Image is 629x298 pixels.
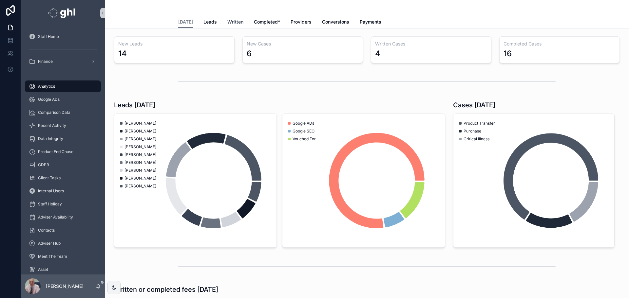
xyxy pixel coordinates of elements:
[464,121,495,126] span: Product Transfer
[291,19,312,25] span: Providers
[124,160,156,165] span: [PERSON_NAME]
[464,129,481,134] span: Purchase
[38,123,66,128] span: Recent Activity
[457,118,610,243] div: chart
[38,254,67,259] span: Meet The Team
[38,149,73,154] span: Product End Chase
[25,120,101,131] a: Recent Activity
[453,100,495,110] h1: Cases [DATE]
[38,97,60,102] span: Google ADs
[203,19,217,25] span: Leads
[504,41,616,47] h3: Completed Cases
[254,19,280,25] span: Completed*
[247,48,252,59] div: 6
[118,118,273,243] div: chart
[38,202,62,207] span: Staff Holiday
[293,121,314,126] span: Google ADs
[124,168,156,173] span: [PERSON_NAME]
[46,283,84,289] p: [PERSON_NAME]
[124,121,156,126] span: [PERSON_NAME]
[375,41,487,47] h3: Written Cases
[25,198,101,210] a: Staff Holiday
[38,162,49,167] span: GDPR
[25,94,101,105] a: Google ADs
[48,8,77,18] img: App logo
[25,80,101,92] a: Analytics
[464,136,489,142] span: Critical Illness
[118,48,127,59] div: 14
[124,184,156,189] span: [PERSON_NAME]
[25,56,101,67] a: Finance
[25,185,101,197] a: Internal Users
[38,215,73,220] span: Adviser Availability
[124,152,156,157] span: [PERSON_NAME]
[322,19,349,25] span: Conversions
[286,118,441,243] div: chart
[25,224,101,236] a: Contacts
[38,267,48,272] span: Asset
[25,211,101,223] a: Adviser Availability
[124,136,156,142] span: [PERSON_NAME]
[25,31,101,43] a: Staff Home
[203,16,217,29] a: Leads
[25,159,101,171] a: GDPR
[25,107,101,118] a: Comparison Data
[227,16,243,29] a: Written
[38,175,61,181] span: Client Tasks
[38,188,64,194] span: Internal Users
[118,41,230,47] h3: New Leads
[375,48,380,59] div: 4
[114,285,218,294] h1: Written or completed fees [DATE]
[25,172,101,184] a: Client Tasks
[38,34,59,39] span: Staff Home
[38,84,55,89] span: Analytics
[124,176,156,181] span: [PERSON_NAME]
[25,237,101,249] a: Adviser Hub
[227,19,243,25] span: Written
[293,136,316,142] span: Vouched For
[25,146,101,158] a: Product End Chase
[114,100,155,110] h1: Leads [DATE]
[38,241,61,246] span: Adviser Hub
[247,41,359,47] h3: New Cases
[124,129,156,134] span: [PERSON_NAME]
[504,48,512,59] div: 16
[21,26,105,274] div: scrollable content
[291,16,312,29] a: Providers
[38,59,53,64] span: Finance
[178,16,193,28] a: [DATE]
[178,19,193,25] span: [DATE]
[25,251,101,262] a: Meet The Team
[322,16,349,29] a: Conversions
[293,129,314,134] span: Google SEO
[254,16,280,29] a: Completed*
[38,110,70,115] span: Comparison Data
[25,264,101,275] a: Asset
[25,133,101,145] a: Data Integrity
[38,136,63,141] span: Data Integrity
[124,144,156,149] span: [PERSON_NAME]
[38,228,55,233] span: Contacts
[360,16,381,29] a: Payments
[360,19,381,25] span: Payments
